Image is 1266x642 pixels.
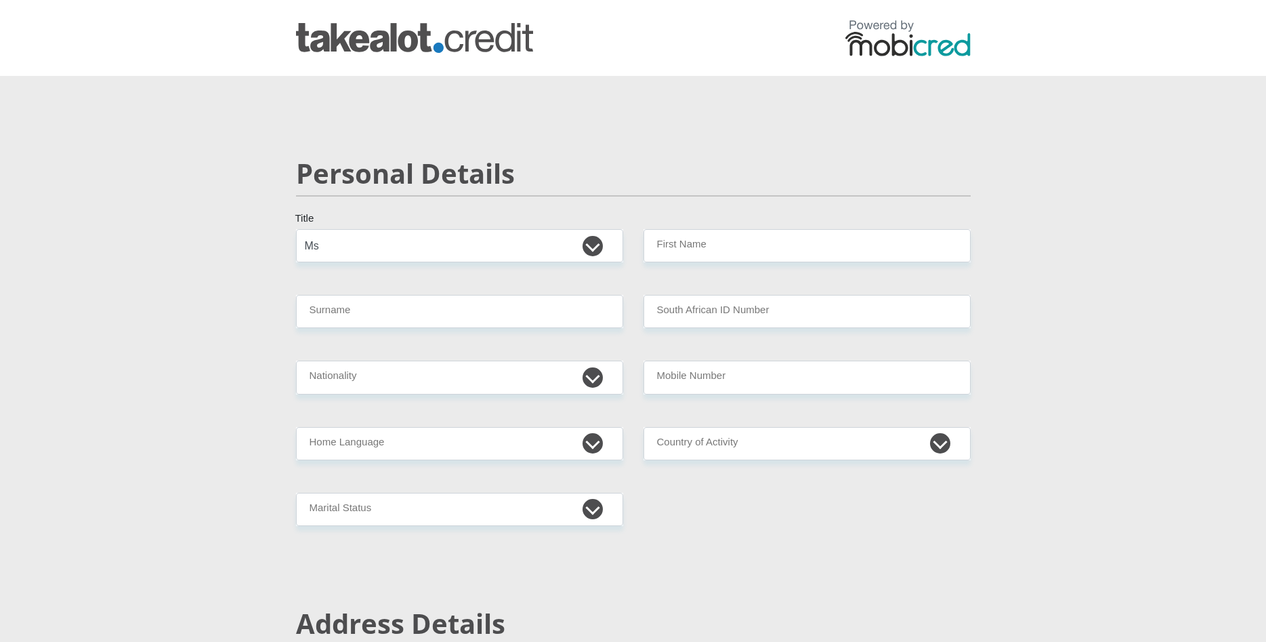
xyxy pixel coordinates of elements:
[643,295,971,328] input: ID Number
[643,229,971,262] input: First Name
[296,295,623,328] input: Surname
[296,607,971,640] h2: Address Details
[296,23,533,53] img: takealot_credit logo
[845,20,971,56] img: powered by mobicred logo
[296,157,971,190] h2: Personal Details
[643,361,971,394] input: Contact Number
